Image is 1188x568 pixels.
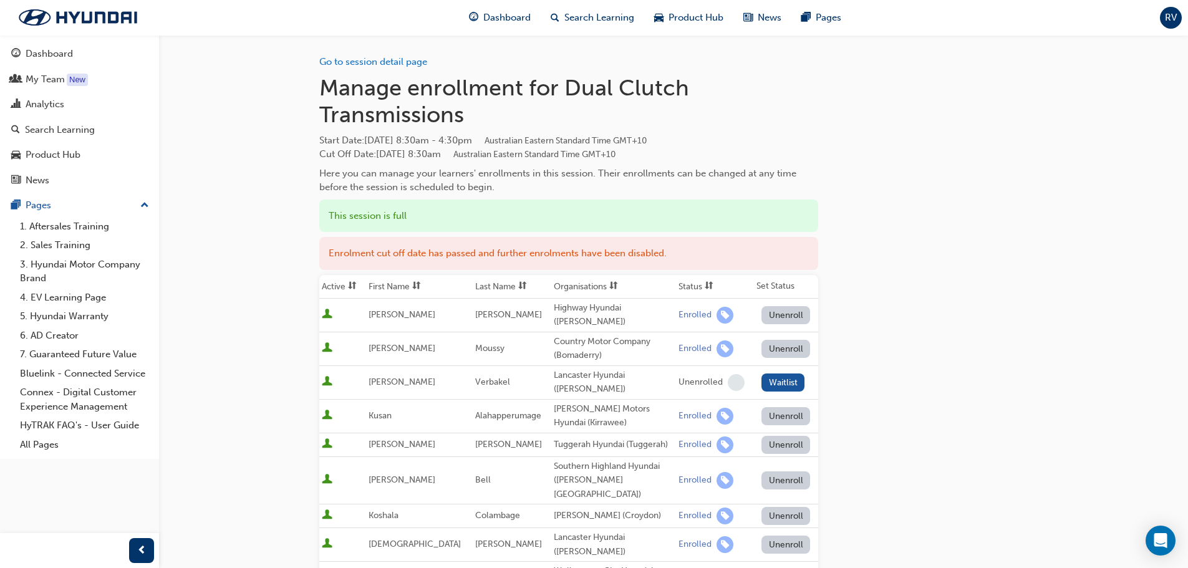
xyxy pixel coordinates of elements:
a: Dashboard [5,42,154,65]
span: prev-icon [137,543,147,559]
button: Unenroll [761,436,810,454]
span: learningRecordVerb_ENROLL-icon [717,536,733,553]
button: Unenroll [761,536,810,554]
span: sorting-icon [348,281,357,292]
span: car-icon [654,10,664,26]
a: pages-iconPages [791,5,851,31]
span: sorting-icon [609,281,618,292]
span: Bell [475,474,491,485]
span: [PERSON_NAME] [475,439,542,450]
span: [PERSON_NAME] [369,474,435,485]
span: User is active [322,342,332,355]
button: Unenroll [761,306,810,324]
a: HyTRAK FAQ's - User Guide [15,416,154,435]
span: [PERSON_NAME] [369,309,435,320]
span: Start Date : [319,133,818,148]
span: Dashboard [483,11,531,25]
span: pages-icon [11,200,21,211]
button: Unenroll [761,340,810,358]
span: Colambage [475,510,520,521]
th: Toggle SortBy [319,275,366,299]
span: news-icon [743,10,753,26]
a: car-iconProduct Hub [644,5,733,31]
a: Product Hub [5,143,154,166]
span: User is active [322,376,332,388]
span: User is active [322,309,332,321]
span: search-icon [551,10,559,26]
span: learningRecordVerb_ENROLL-icon [717,436,733,453]
div: Enrolled [679,539,712,551]
span: [PERSON_NAME] [475,539,542,549]
span: learningRecordVerb_ENROLL-icon [717,408,733,425]
a: Bluelink - Connected Service [15,364,154,383]
th: Set Status [754,275,818,299]
span: User is active [322,438,332,451]
span: news-icon [11,175,21,186]
span: [PERSON_NAME] [369,377,435,387]
a: search-iconSearch Learning [541,5,644,31]
span: Koshala [369,510,398,521]
div: [PERSON_NAME] Motors Hyundai (Kirrawee) [554,402,674,430]
div: Southern Highland Hyundai ([PERSON_NAME][GEOGRAPHIC_DATA]) [554,460,674,502]
button: Pages [5,194,154,217]
span: sorting-icon [518,281,527,292]
button: Unenroll [761,507,810,525]
span: Search Learning [564,11,634,25]
div: [PERSON_NAME] (Croydon) [554,509,674,523]
span: learningRecordVerb_NONE-icon [728,374,745,391]
span: pages-icon [801,10,811,26]
span: learningRecordVerb_ENROLL-icon [717,307,733,324]
a: Search Learning [5,118,154,142]
a: guage-iconDashboard [459,5,541,31]
span: car-icon [11,150,21,161]
div: Enrolled [679,439,712,451]
button: Waitlist [761,373,804,392]
a: My Team [5,68,154,91]
div: Lancaster Hyundai ([PERSON_NAME]) [554,531,674,559]
span: User is active [322,474,332,486]
span: guage-icon [11,49,21,60]
a: News [5,169,154,192]
div: Tooltip anchor [67,74,88,86]
span: RV [1165,11,1177,25]
span: [DEMOGRAPHIC_DATA] [369,539,461,549]
div: Tuggerah Hyundai (Tuggerah) [554,438,674,452]
a: 3. Hyundai Motor Company Brand [15,255,154,288]
span: Australian Eastern Standard Time GMT+10 [453,149,616,160]
span: Pages [816,11,841,25]
button: DashboardMy TeamAnalyticsSearch LearningProduct HubNews [5,40,154,194]
a: 6. AD Creator [15,326,154,345]
span: sorting-icon [705,281,713,292]
span: [DATE] 8:30am - 4:30pm [364,135,647,146]
span: learningRecordVerb_ENROLL-icon [717,508,733,524]
div: Country Motor Company (Bomaderry) [554,335,674,363]
div: Enrolled [679,474,712,486]
button: Unenroll [761,407,810,425]
div: This session is full [319,200,818,233]
div: Enrolment cut off date has passed and further enrolments have been disabled. [319,237,818,270]
a: 2. Sales Training [15,236,154,255]
a: 1. Aftersales Training [15,217,154,236]
div: Open Intercom Messenger [1146,526,1176,556]
span: Product Hub [669,11,723,25]
span: Australian Eastern Standard Time GMT+10 [485,135,647,146]
div: Analytics [26,97,64,112]
h1: Manage enrollment for Dual Clutch Transmissions [319,74,818,128]
span: learningRecordVerb_ENROLL-icon [717,472,733,489]
span: guage-icon [469,10,478,26]
th: Toggle SortBy [366,275,473,299]
span: User is active [322,509,332,522]
span: sorting-icon [412,281,421,292]
a: All Pages [15,435,154,455]
div: Lancaster Hyundai ([PERSON_NAME]) [554,368,674,397]
span: search-icon [11,125,20,136]
span: chart-icon [11,99,21,110]
span: [PERSON_NAME] [475,309,542,320]
span: Alahapperumage [475,410,541,421]
div: Search Learning [25,123,95,137]
span: Kusan [369,410,392,421]
img: Trak [6,4,150,31]
span: Verbakel [475,377,510,387]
